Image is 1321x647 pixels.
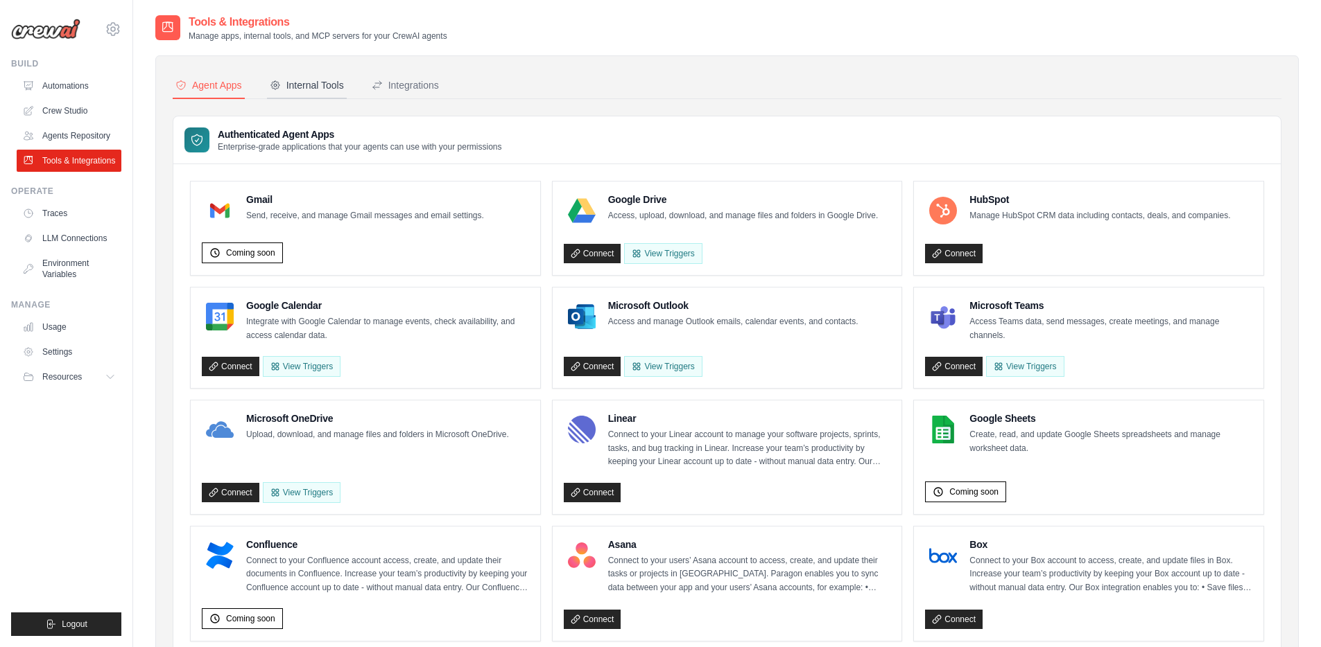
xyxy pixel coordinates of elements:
[17,252,121,285] a: Environment Variables
[175,78,242,92] div: Agent Apps
[608,193,879,206] h4: Google Drive
[218,141,502,152] p: Enterprise-grade applications that your agents can use with your permissions
[17,125,121,147] a: Agents Repository
[246,209,484,223] p: Send, receive, and manage Gmail messages and email settings.
[11,19,80,39] img: Logo
[202,483,259,502] a: Connect
[568,197,596,224] img: Google Drive Logo
[246,299,529,312] h4: Google Calendar
[263,356,340,377] button: View Triggers
[17,316,121,338] a: Usage
[969,209,1230,223] p: Manage HubSpot CRM data including contacts, deals, and companies.
[369,73,442,99] button: Integrations
[17,341,121,363] a: Settings
[608,411,891,425] h4: Linear
[173,73,245,99] button: Agent Apps
[17,227,121,249] a: LLM Connections
[929,197,957,224] img: HubSpot Logo
[925,610,983,629] a: Connect
[608,554,891,595] p: Connect to your users’ Asana account to access, create, and update their tasks or projects in [GE...
[929,542,957,569] img: Box Logo
[929,303,957,330] img: Microsoft Teams Logo
[372,78,439,92] div: Integrations
[246,554,529,595] p: Connect to your Confluence account access, create, and update their documents in Confluence. Incr...
[206,303,234,330] img: Google Calendar Logo
[969,428,1252,455] p: Create, read, and update Google Sheets spreadsheets and manage worksheet data.
[17,75,121,97] a: Automations
[226,613,275,624] span: Coming soon
[568,303,596,330] img: Microsoft Outlook Logo
[11,612,121,636] button: Logout
[11,299,121,310] div: Manage
[624,356,702,377] : View Triggers
[11,186,121,197] div: Operate
[189,14,447,30] h2: Tools & Integrations
[949,486,999,497] span: Coming soon
[17,100,121,122] a: Crew Studio
[925,244,983,263] a: Connect
[608,315,858,329] p: Access and manage Outlook emails, calendar events, and contacts.
[62,619,87,630] span: Logout
[17,150,121,172] a: Tools & Integrations
[568,416,596,443] img: Linear Logo
[564,357,621,376] a: Connect
[206,542,234,569] img: Confluence Logo
[270,78,344,92] div: Internal Tools
[929,416,957,443] img: Google Sheets Logo
[568,542,596,569] img: Asana Logo
[206,416,234,443] img: Microsoft OneDrive Logo
[11,58,121,69] div: Build
[969,193,1230,206] h4: HubSpot
[608,538,891,551] h4: Asana
[969,538,1252,551] h4: Box
[189,30,447,42] p: Manage apps, internal tools, and MCP servers for your CrewAI agents
[218,127,502,141] h3: Authenticated Agent Apps
[226,247,275,258] span: Coming soon
[608,428,891,469] p: Connect to your Linear account to manage your software projects, sprints, tasks, and bug tracking...
[17,202,121,224] a: Traces
[608,299,858,312] h4: Microsoft Outlook
[969,299,1252,312] h4: Microsoft Teams
[969,411,1252,425] h4: Google Sheets
[969,315,1252,342] p: Access Teams data, send messages, create meetings, and manage channels.
[246,428,509,442] p: Upload, download, and manage files and folders in Microsoft OneDrive.
[17,366,121,388] button: Resources
[624,243,702,264] : View Triggers
[246,193,484,206] h4: Gmail
[267,73,347,99] button: Internal Tools
[564,244,621,263] a: Connect
[42,371,82,382] span: Resources
[925,357,983,376] a: Connect
[608,209,879,223] p: Access, upload, download, and manage files and folders in Google Drive.
[986,356,1064,377] : View Triggers
[564,483,621,502] a: Connect
[246,315,529,342] p: Integrate with Google Calendar to manage events, check availability, and access calendar data.
[246,411,509,425] h4: Microsoft OneDrive
[263,482,340,503] : View Triggers
[246,538,529,551] h4: Confluence
[202,357,259,376] a: Connect
[206,197,234,224] img: Gmail Logo
[564,610,621,629] a: Connect
[969,554,1252,595] p: Connect to your Box account to access, create, and update files in Box. Increase your team’s prod...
